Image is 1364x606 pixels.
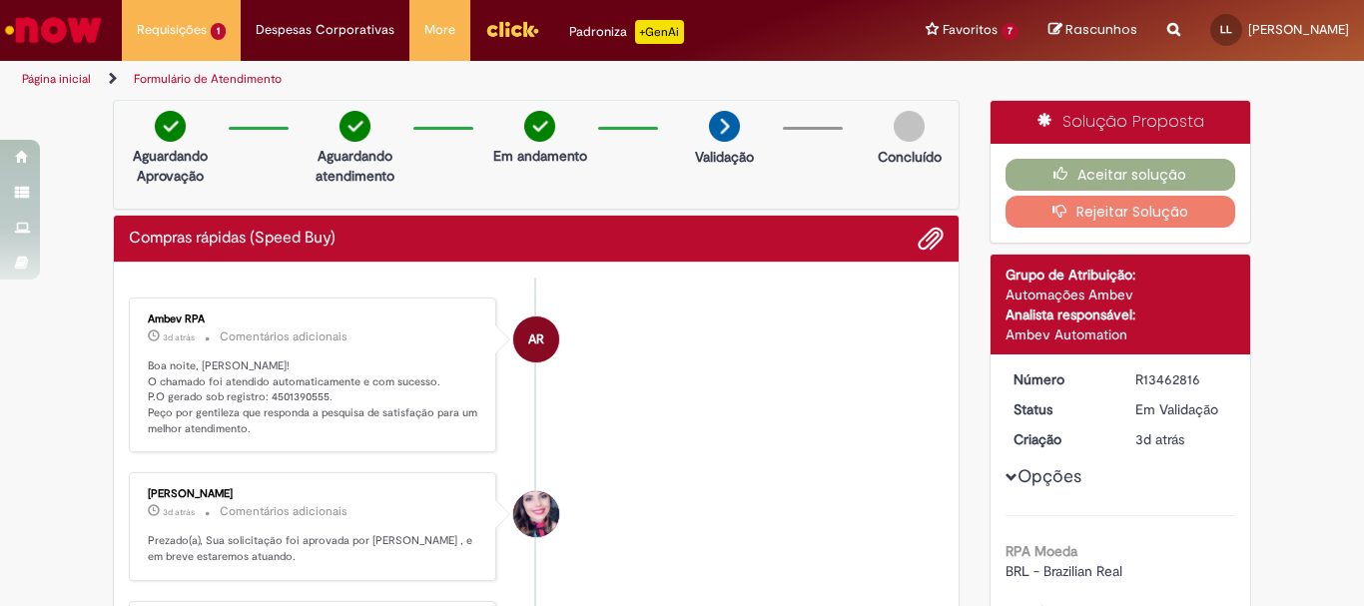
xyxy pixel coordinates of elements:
[1248,21,1349,38] span: [PERSON_NAME]
[918,226,944,252] button: Adicionar anexos
[163,506,195,518] span: 3d atrás
[211,23,226,40] span: 1
[2,10,105,50] img: ServiceNow
[148,313,480,325] div: Ambev RPA
[137,20,207,40] span: Requisições
[15,61,895,98] ul: Trilhas de página
[635,20,684,44] p: +GenAi
[163,506,195,518] time: 29/08/2025 14:56:12
[1220,23,1232,36] span: LL
[1135,430,1184,448] span: 3d atrás
[999,369,1121,389] dt: Número
[1065,20,1137,39] span: Rascunhos
[878,147,942,167] p: Concluído
[1006,542,1077,560] b: RPA Moeda
[1006,265,1236,285] div: Grupo de Atribuição:
[991,101,1251,144] div: Solução Proposta
[340,111,370,142] img: check-circle-green.png
[1135,430,1184,448] time: 29/08/2025 14:54:21
[1135,399,1228,419] div: Em Validação
[999,399,1121,419] dt: Status
[148,358,480,437] p: Boa noite, [PERSON_NAME]! O chamado foi atendido automaticamente e com sucesso. P.O gerado sob re...
[163,331,195,343] time: 29/08/2025 19:22:11
[424,20,455,40] span: More
[22,71,91,87] a: Página inicial
[122,146,219,186] p: Aguardando Aprovação
[1006,285,1236,304] div: Automações Ambev
[1135,429,1228,449] div: 29/08/2025 14:54:21
[1135,369,1228,389] div: R13462816
[1006,304,1236,324] div: Analista responsável:
[709,111,740,142] img: arrow-next.png
[148,488,480,500] div: [PERSON_NAME]
[1006,159,1236,191] button: Aceitar solução
[307,146,403,186] p: Aguardando atendimento
[134,71,282,87] a: Formulário de Atendimento
[1048,21,1137,40] a: Rascunhos
[894,111,925,142] img: img-circle-grey.png
[148,533,480,564] p: Prezado(a), Sua solicitação foi aprovada por [PERSON_NAME] , e em breve estaremos atuando.
[1006,196,1236,228] button: Rejeitar Solução
[163,331,195,343] span: 3d atrás
[528,315,544,363] span: AR
[695,147,754,167] p: Validação
[569,20,684,44] div: Padroniza
[1006,562,1122,580] span: BRL - Brazilian Real
[513,316,559,362] div: Ambev RPA
[999,429,1121,449] dt: Criação
[256,20,394,40] span: Despesas Corporativas
[155,111,186,142] img: check-circle-green.png
[220,503,347,520] small: Comentários adicionais
[524,111,555,142] img: check-circle-green.png
[943,20,998,40] span: Favoritos
[493,146,587,166] p: Em andamento
[129,230,336,248] h2: Compras rápidas (Speed Buy) Histórico de tíquete
[1002,23,1019,40] span: 7
[485,14,539,44] img: click_logo_yellow_360x200.png
[220,328,347,345] small: Comentários adicionais
[513,491,559,537] div: Morgana Natiele Dos Santos Germann
[1006,324,1236,344] div: Ambev Automation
